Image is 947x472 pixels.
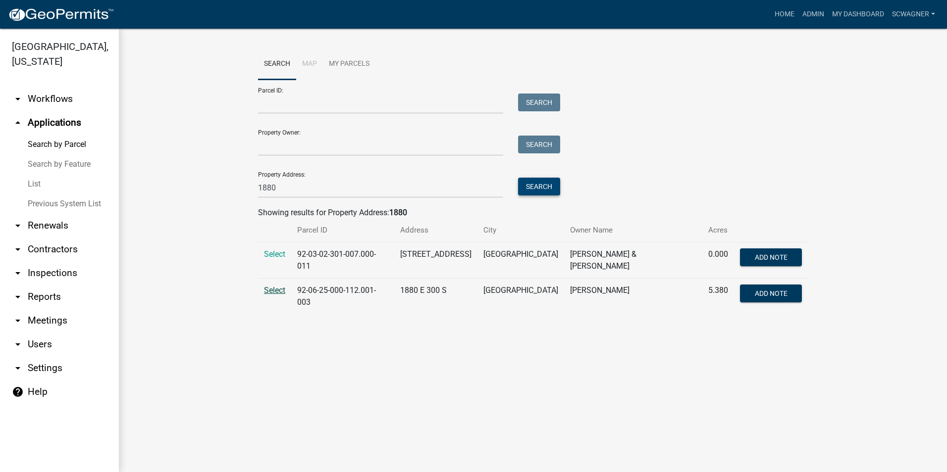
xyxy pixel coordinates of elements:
[740,248,802,266] button: Add Note
[291,219,394,242] th: Parcel ID
[323,48,375,80] a: My Parcels
[477,242,564,279] td: [GEOGRAPHIC_DATA]
[12,338,24,350] i: arrow_drop_down
[12,117,24,129] i: arrow_drop_up
[702,219,734,242] th: Acres
[564,242,702,279] td: [PERSON_NAME] & [PERSON_NAME]
[702,242,734,279] td: 0.000
[12,362,24,374] i: arrow_drop_down
[564,219,702,242] th: Owner Name
[518,94,560,111] button: Search
[264,285,285,295] a: Select
[518,178,560,195] button: Search
[828,5,888,24] a: My Dashboard
[12,93,24,105] i: arrow_drop_down
[740,284,802,302] button: Add Note
[12,220,24,232] i: arrow_drop_down
[394,219,477,242] th: Address
[394,242,477,279] td: [STREET_ADDRESS]
[389,208,407,217] strong: 1880
[12,386,24,398] i: help
[798,5,828,24] a: Admin
[258,48,296,80] a: Search
[12,243,24,255] i: arrow_drop_down
[771,5,798,24] a: Home
[12,267,24,279] i: arrow_drop_down
[291,279,394,315] td: 92-06-25-000-112.001-003
[888,5,939,24] a: scwagner
[477,279,564,315] td: [GEOGRAPHIC_DATA]
[477,219,564,242] th: City
[518,136,560,153] button: Search
[754,253,787,261] span: Add Note
[291,242,394,279] td: 92-03-02-301-007.000-011
[258,207,808,219] div: Showing results for Property Address:
[264,249,285,259] a: Select
[702,279,734,315] td: 5.380
[394,279,477,315] td: 1880 E 300 S
[12,315,24,327] i: arrow_drop_down
[564,279,702,315] td: [PERSON_NAME]
[754,289,787,297] span: Add Note
[12,291,24,303] i: arrow_drop_down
